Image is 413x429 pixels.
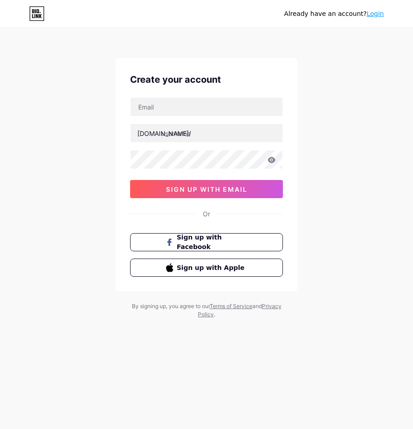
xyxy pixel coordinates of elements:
[177,233,247,252] span: Sign up with Facebook
[203,209,210,219] div: Or
[131,124,282,142] input: username
[130,180,283,198] button: sign up with email
[130,259,283,277] button: Sign up with Apple
[130,73,283,86] div: Create your account
[129,302,284,319] div: By signing up, you agree to our and .
[177,263,247,273] span: Sign up with Apple
[130,233,283,251] button: Sign up with Facebook
[284,9,384,19] div: Already have an account?
[166,185,247,193] span: sign up with email
[367,10,384,17] a: Login
[131,98,282,116] input: Email
[210,303,252,309] a: Terms of Service
[137,129,191,138] div: [DOMAIN_NAME]/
